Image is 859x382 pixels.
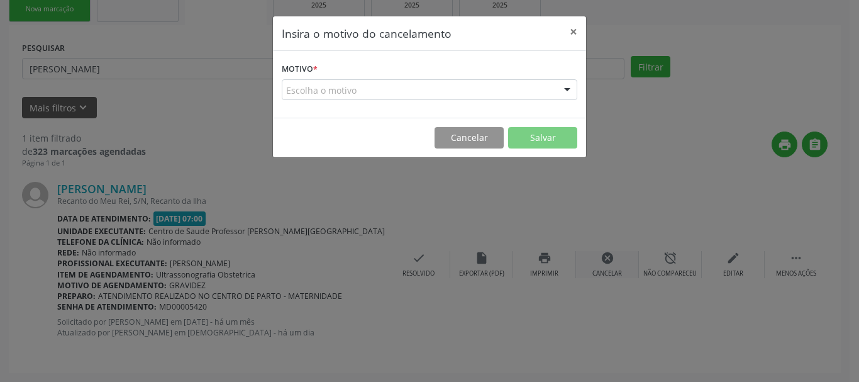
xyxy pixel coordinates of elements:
[561,16,586,47] button: Close
[435,127,504,149] button: Cancelar
[508,127,577,149] button: Salvar
[282,25,452,42] h5: Insira o motivo do cancelamento
[286,84,357,97] span: Escolha o motivo
[282,60,318,79] label: Motivo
